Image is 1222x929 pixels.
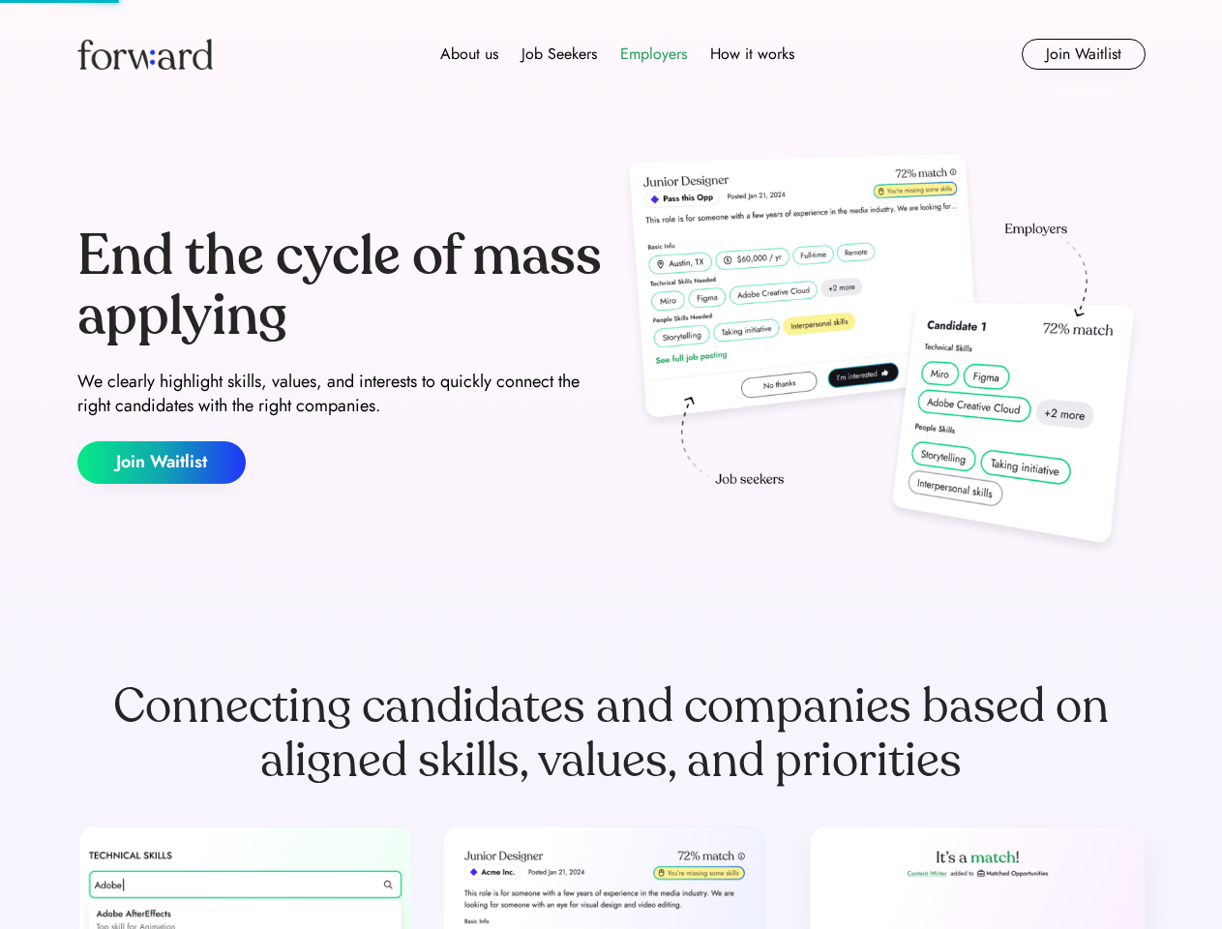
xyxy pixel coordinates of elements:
[77,226,604,345] div: End the cycle of mass applying
[1022,39,1146,70] button: Join Waitlist
[77,39,213,70] img: Forward logo
[440,43,498,66] div: About us
[522,43,597,66] div: Job Seekers
[620,43,687,66] div: Employers
[77,370,604,418] div: We clearly highlight skills, values, and interests to quickly connect the right candidates with t...
[710,43,794,66] div: How it works
[619,147,1146,563] img: hero-image.png
[77,679,1146,788] div: Connecting candidates and companies based on aligned skills, values, and priorities
[77,441,246,484] button: Join Waitlist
